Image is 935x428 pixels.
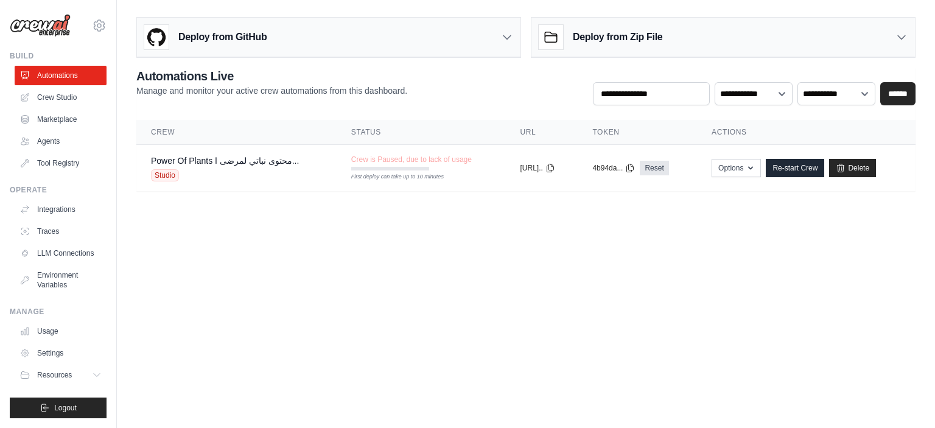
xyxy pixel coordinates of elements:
[151,156,299,166] a: Power Of Plants محتوى نباتي لمرضى ا...
[15,88,107,107] a: Crew Studio
[136,68,407,85] h2: Automations Live
[592,163,635,173] button: 4b94da...
[766,159,824,177] a: Re-start Crew
[712,159,761,177] button: Options
[578,120,697,145] th: Token
[351,173,429,181] div: First deploy can take up to 10 minutes
[54,403,77,413] span: Logout
[15,153,107,173] a: Tool Registry
[506,120,578,145] th: URL
[144,25,169,49] img: GitHub Logo
[15,200,107,219] a: Integrations
[136,120,337,145] th: Crew
[10,185,107,195] div: Operate
[10,14,71,37] img: Logo
[15,132,107,151] a: Agents
[640,161,668,175] a: Reset
[136,85,407,97] p: Manage and monitor your active crew automations from this dashboard.
[337,120,506,145] th: Status
[37,370,72,380] span: Resources
[15,222,107,241] a: Traces
[573,30,662,44] h3: Deploy from Zip File
[10,51,107,61] div: Build
[15,321,107,341] a: Usage
[10,398,107,418] button: Logout
[15,365,107,385] button: Resources
[15,244,107,263] a: LLM Connections
[15,343,107,363] a: Settings
[697,120,916,145] th: Actions
[151,169,179,181] span: Studio
[15,265,107,295] a: Environment Variables
[178,30,267,44] h3: Deploy from GitHub
[829,159,876,177] a: Delete
[10,307,107,317] div: Manage
[351,155,472,164] span: Crew is Paused, due to lack of usage
[15,66,107,85] a: Automations
[15,110,107,129] a: Marketplace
